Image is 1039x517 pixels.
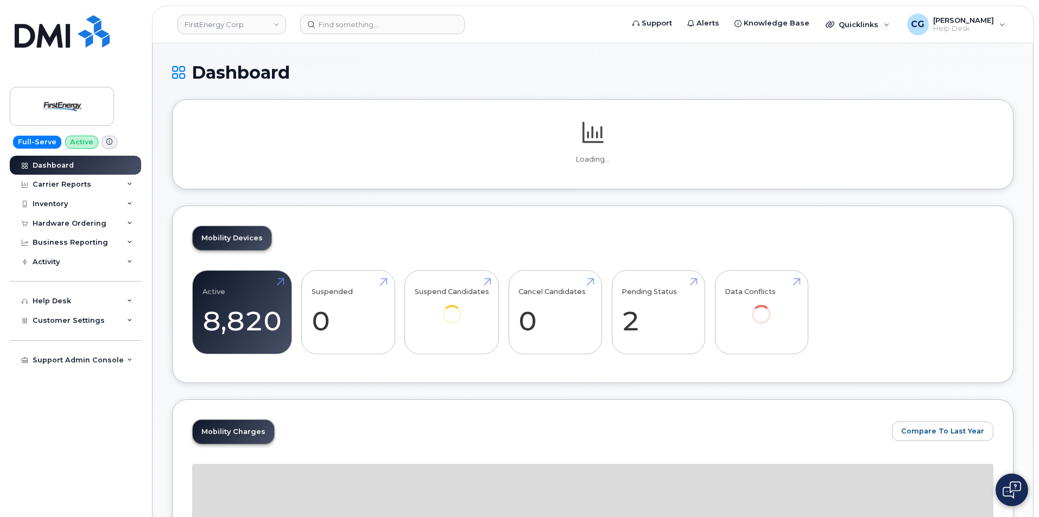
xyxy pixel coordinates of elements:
[901,426,984,436] span: Compare To Last Year
[518,277,592,348] a: Cancel Candidates 0
[1003,481,1021,499] img: Open chat
[725,277,798,339] a: Data Conflicts
[202,277,282,348] a: Active 8,820
[415,277,489,339] a: Suspend Candidates
[192,155,993,164] p: Loading...
[172,63,1013,82] h1: Dashboard
[892,422,993,441] button: Compare To Last Year
[622,277,695,348] a: Pending Status 2
[193,420,274,444] a: Mobility Charges
[312,277,385,348] a: Suspended 0
[193,226,271,250] a: Mobility Devices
